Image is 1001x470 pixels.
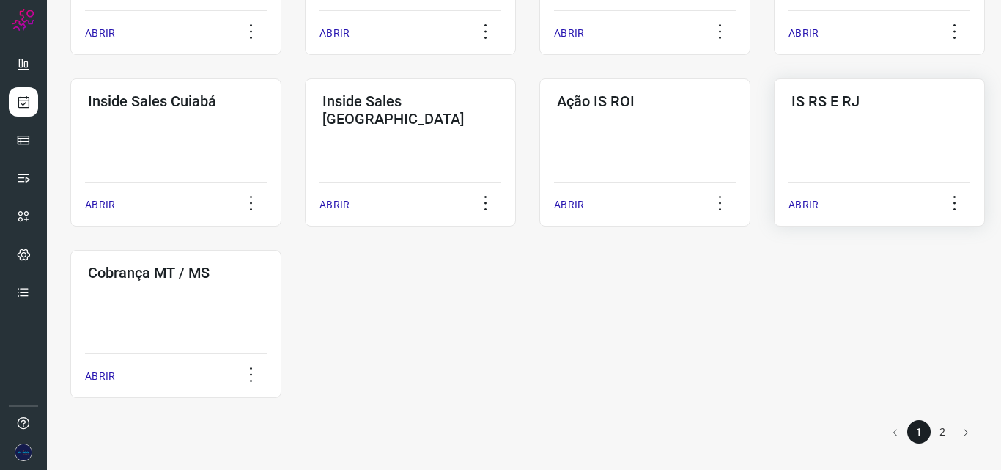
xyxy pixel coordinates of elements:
button: Go to previous page [884,420,907,444]
img: ec3b18c95a01f9524ecc1107e33c14f6.png [15,444,32,461]
li: page 2 [931,420,954,444]
p: ABRIR [319,197,350,213]
h3: Ação IS ROI [557,92,733,110]
img: Logo [12,9,34,31]
h3: Cobrança MT / MS [88,264,264,282]
p: ABRIR [788,197,819,213]
h3: Inside Sales [GEOGRAPHIC_DATA] [322,92,498,128]
p: ABRIR [85,197,115,213]
p: ABRIR [85,26,115,41]
p: ABRIR [319,26,350,41]
h3: Inside Sales Cuiabá [88,92,264,110]
p: ABRIR [554,26,584,41]
button: Go to next page [954,420,978,444]
p: ABRIR [788,26,819,41]
li: page 1 [907,420,931,444]
p: ABRIR [554,197,584,213]
h3: IS RS E RJ [791,92,967,110]
p: ABRIR [85,369,115,384]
